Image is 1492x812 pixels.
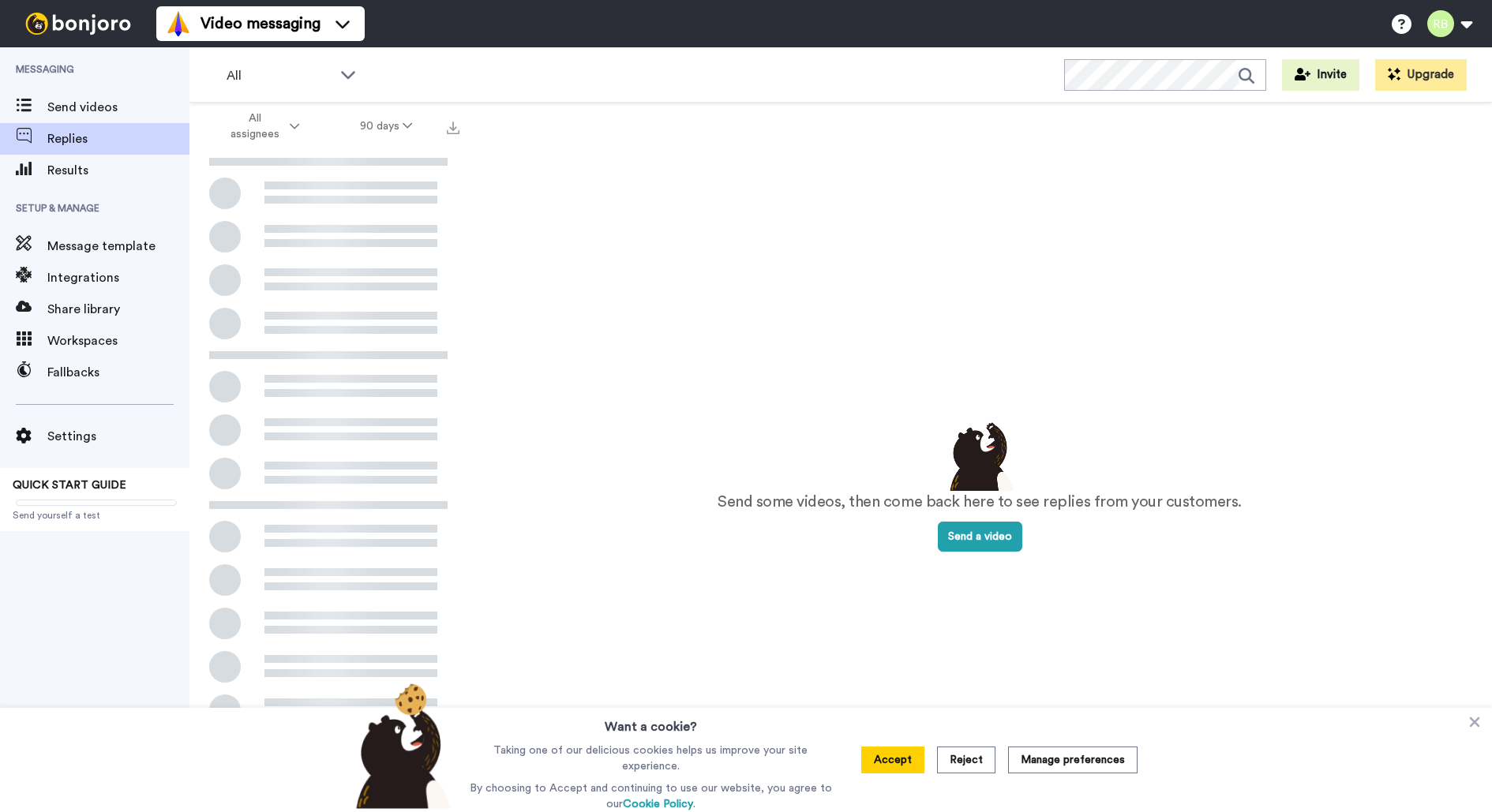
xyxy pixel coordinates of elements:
[47,129,189,148] span: Replies
[47,363,189,382] span: Fallbacks
[861,747,924,773] button: Accept
[13,509,177,522] span: Send yourself a test
[13,480,126,491] span: QUICK START GUIDE
[447,122,459,134] img: export.svg
[442,114,464,138] button: Export all results that match these filters now.
[166,11,191,36] img: vm-color.svg
[718,491,1242,514] p: Send some videos, then come back here to see replies from your customers.
[623,799,693,810] a: Cookie Policy
[1375,59,1467,91] button: Upgrade
[201,13,321,35] span: Video messaging
[937,747,995,773] button: Reject
[47,237,189,256] span: Message template
[47,331,189,350] span: Workspaces
[47,268,189,287] span: Integrations
[223,110,287,142] span: All assignees
[1282,59,1359,91] button: Invite
[940,418,1019,491] img: results-emptystates.png
[466,743,836,774] p: Taking one of our delicious cookies helps us improve your site experience.
[938,522,1022,552] button: Send a video
[938,531,1022,542] a: Send a video
[605,708,697,736] h3: Want a cookie?
[47,300,189,319] span: Share library
[193,104,330,148] button: All assignees
[47,98,189,117] span: Send videos
[227,66,332,85] span: All
[47,161,189,180] span: Results
[19,13,137,35] img: bj-logo-header-white.svg
[342,683,459,809] img: bear-with-cookie.png
[1008,747,1138,773] button: Manage preferences
[330,112,443,140] button: 90 days
[47,427,189,446] span: Settings
[466,780,836,812] p: By choosing to Accept and continuing to use our website, you agree to our .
